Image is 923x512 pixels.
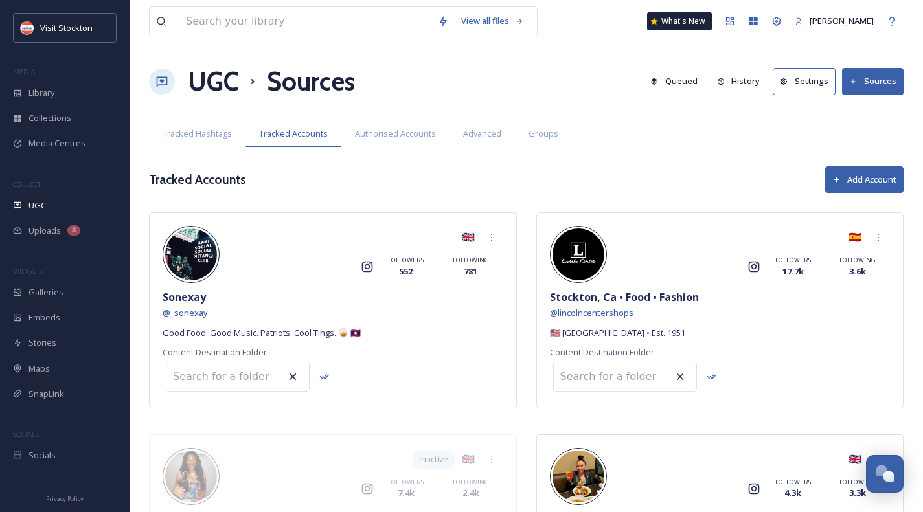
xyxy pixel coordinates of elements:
span: @ lincolncentershops [550,307,633,318]
a: What's New [647,12,712,30]
span: [PERSON_NAME] [810,15,874,27]
span: 🇺🇸 [GEOGRAPHIC_DATA] • Est. 1951 [550,327,685,339]
div: 🇬🇧 [457,226,480,249]
span: 3.3k [849,487,866,499]
span: SOCIALS [13,429,39,439]
span: Sonexay [163,289,206,305]
img: 313193033_8295174667222617_2414704102849246452_n.jpg [553,228,604,280]
span: Socials [28,449,56,462]
span: UGC [28,199,46,212]
span: 17.7k [782,265,804,278]
span: Tracked Accounts [259,128,328,140]
a: UGC [188,62,238,101]
span: FOLLOWERS [775,256,811,265]
span: 781 [464,265,477,278]
span: Groups [529,128,558,140]
span: FOLLOWING [453,478,489,487]
span: 4.3k [784,487,801,499]
h1: Sources [267,62,355,101]
a: Settings [773,68,842,95]
span: 2.4k [462,487,479,499]
div: 🇬🇧 [843,448,867,471]
div: 🇬🇧 [457,448,480,471]
span: Authorised Accounts [355,128,436,140]
a: History [711,69,773,94]
span: 7.4k [398,487,415,499]
div: 8 [67,225,80,236]
a: @lincolncentershops [550,305,633,320]
input: Search your library [179,7,431,36]
span: Stories [28,337,56,349]
span: Inactive [419,453,448,465]
img: 82417615_180380436709128_5742745231232463282_n.jpg [165,228,217,280]
span: Maps [28,362,50,375]
span: Galleries [28,286,63,298]
span: Stockton, Ca • Food • Fashion [550,289,699,305]
span: SnapLink [28,388,64,400]
span: 552 [399,265,413,278]
span: COLLECT [13,179,41,189]
a: View all files [455,8,530,34]
button: Sources [842,68,904,95]
span: FOLLOWERS [388,256,424,265]
button: Settings [773,68,836,95]
span: FOLLOWERS [775,478,811,487]
img: 375200620_825180182448271_2737103460299233226_n.jpg [553,451,604,502]
input: Search for a folder [554,362,696,391]
button: Open Chat [866,455,904,493]
a: @_sonexay [163,305,208,320]
span: @ _sonexay [163,307,208,318]
span: Advanced [463,128,501,140]
span: Tracked Hashtags [163,128,232,140]
span: FOLLOWING [839,256,876,265]
img: unnamed.jpeg [21,21,34,34]
button: Queued [644,69,704,94]
span: FOLLOWERS [388,478,424,487]
span: Uploads [28,225,61,237]
span: FOLLOWING [839,478,876,487]
span: Privacy Policy [46,495,84,503]
span: FOLLOWING [453,256,489,265]
input: Search for a folder [166,362,309,391]
span: Content Destination Folder [550,346,654,359]
span: Visit Stockton [40,22,93,34]
a: Privacy Policy [46,490,84,506]
div: 🇪🇸 [843,226,867,249]
span: Collections [28,112,71,124]
a: Queued [644,69,711,94]
span: 3.6k [849,265,866,278]
span: Media Centres [28,137,85,150]
img: 427765862_293413846784994_2526609337602907166_n.jpg [165,451,217,502]
span: WIDGETS [13,266,43,276]
button: Add Account [825,166,904,193]
span: Good Food. Good Music. Patriots. Cool Tings. 🥃 🇱🇦 [163,327,361,339]
span: Content Destination Folder [163,346,267,359]
span: Library [28,87,54,99]
h3: Tracked Accounts [149,170,246,189]
a: [PERSON_NAME] [788,8,880,34]
span: MEDIA [13,67,36,76]
button: History [711,69,767,94]
span: Embeds [28,311,60,324]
